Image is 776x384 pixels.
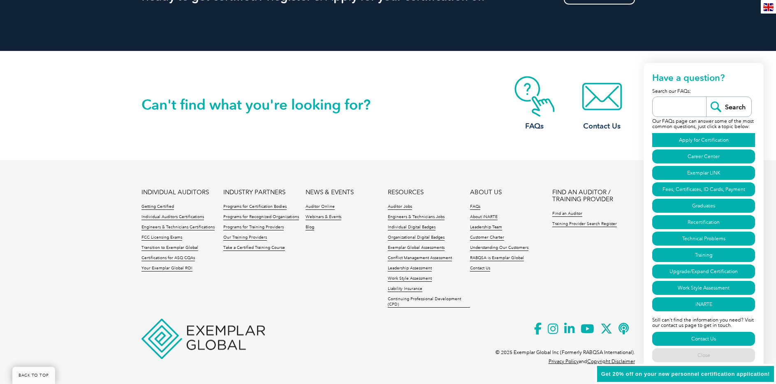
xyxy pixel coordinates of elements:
a: Privacy Policy [549,359,579,364]
h2: Have a question? [652,71,755,87]
input: Search [706,97,751,117]
a: RESOURCES [388,189,424,196]
a: Conflict Management Assessment [388,255,452,261]
a: Take a Certified Training Course [223,245,285,251]
a: BACK TO TOP [12,367,55,384]
a: iNARTE [652,297,755,311]
h2: Can't find what you're looking for? [141,98,388,111]
a: Work Style Assessment [652,281,755,295]
a: About iNARTE [470,214,498,220]
a: Graduates [652,199,755,213]
a: Technical Problems [652,232,755,246]
a: Our Training Providers [223,235,267,241]
a: Auditor Jobs [388,204,412,210]
a: Exemplar Global Assessments [388,245,445,251]
a: RABQSA is Exemplar Global [470,255,524,261]
a: Individual Digital Badges [388,225,435,230]
a: Exemplar LINK [652,166,755,180]
a: Getting Certified [141,204,174,210]
span: Get 20% off on your new personnel certification application! [601,371,770,377]
a: FCC Licensing Exams [141,235,182,241]
a: Career Center [652,149,755,163]
a: NEWS & EVENTS [306,189,354,196]
p: Search our FAQs: [652,87,755,97]
a: Close [652,348,755,362]
img: contact-faq.webp [502,76,568,117]
a: FIND AN AUDITOR / TRAINING PROVIDER [552,189,635,203]
a: Recertification [652,215,755,229]
a: Programs for Certification Bodies [223,204,287,210]
a: Customer Charter [470,235,504,241]
p: © 2025 Exemplar Global Inc (Formerly RABQSA International). [496,348,635,357]
a: Transition to Exemplar Global [141,245,198,251]
a: Your Exemplar Global ROI [141,266,192,271]
a: Leadership Assessment [388,266,432,271]
a: Contact Us [470,266,490,271]
a: Continuing Professional Development (CPD) [388,297,470,308]
a: Engineers & Technicians Certifications [141,225,215,230]
a: Organizational Digital Badges [388,235,445,241]
a: Contact Us [569,76,635,131]
a: Training Provider Search Register [552,221,617,227]
a: FAQs [502,76,568,131]
a: Programs for Recognized Organizations [223,214,299,220]
a: INDUSTRY PARTNERS [223,189,285,196]
a: Programs for Training Providers [223,225,284,230]
a: Fees, Certificates, ID Cards, Payment [652,182,755,196]
a: Find an Auditor [552,211,582,217]
a: Certifications for ASQ CQAs [141,255,195,261]
a: Engineers & Technicians Jobs [388,214,445,220]
p: Our FAQs page can answer some of the most common questions, just click a topic below: [652,117,755,132]
h3: FAQs [502,121,568,131]
img: Exemplar Global [141,319,265,359]
a: Blog [306,225,314,230]
a: ABOUT US [470,189,502,196]
a: Training [652,248,755,262]
a: Copyright Disclaimer [587,359,635,364]
a: Individual Auditors Certifications [141,214,204,220]
a: Apply for Certification [652,133,755,147]
h3: Contact Us [569,121,635,131]
p: and [549,357,635,366]
a: INDIVIDUAL AUDITORS [141,189,209,196]
a: Leadership Team [470,225,502,230]
a: Upgrade/Expand Certification [652,264,755,278]
a: Work Style Assessment [388,276,432,282]
a: FAQs [470,204,480,210]
img: contact-email.webp [569,76,635,117]
a: Liability Insurance [388,286,422,292]
a: Webinars & Events [306,214,341,220]
a: Auditor Online [306,204,335,210]
p: Still can't find the information you need? Visit our contact us page to get in touch. [652,313,755,331]
img: en [763,3,774,11]
a: Understanding Our Customers [470,245,528,251]
a: Contact Us [652,332,755,346]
